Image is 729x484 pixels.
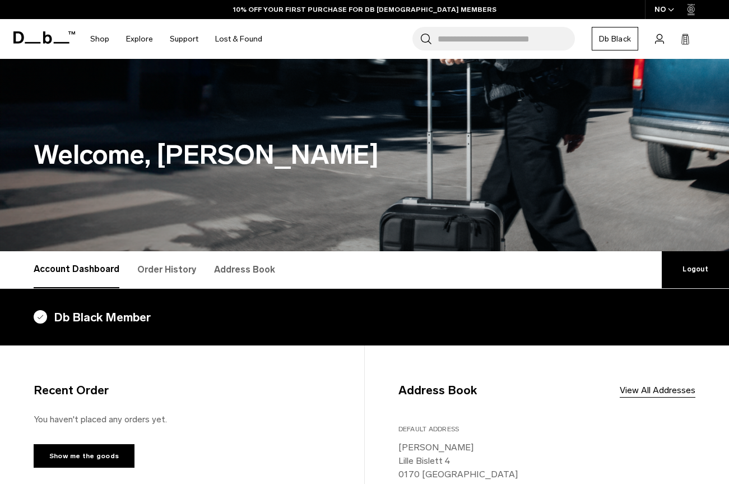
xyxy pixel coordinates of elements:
a: Account Dashboard [34,251,119,288]
a: Support [170,19,198,59]
a: Db Black [592,27,638,50]
span: Default Address [398,425,459,433]
h4: Recent Order [34,381,109,399]
a: Shop [90,19,109,59]
h4: Address Book [398,381,477,399]
h4: Db Black Member [34,308,695,326]
a: Address Book [214,251,275,288]
a: Lost & Found [215,19,262,59]
a: View All Addresses [620,384,695,397]
a: 10% OFF YOUR FIRST PURCHASE FOR DB [DEMOGRAPHIC_DATA] MEMBERS [233,4,496,15]
p: You haven't placed any orders yet. [34,413,331,426]
a: Explore [126,19,153,59]
nav: Main Navigation [82,19,271,59]
a: Show me the goods [34,444,134,468]
h1: Welcome, [PERSON_NAME] [34,135,695,175]
a: Order History [137,251,196,288]
a: Logout [662,251,729,288]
